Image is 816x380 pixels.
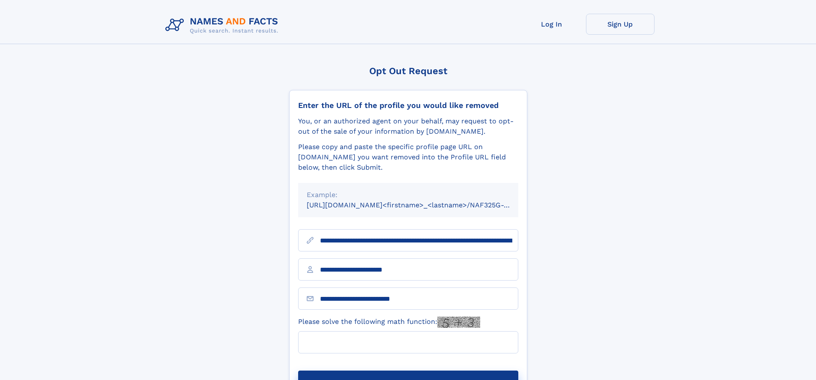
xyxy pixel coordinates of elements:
div: Opt Out Request [289,66,527,76]
a: Log In [517,14,586,35]
img: Logo Names and Facts [162,14,285,37]
div: Please copy and paste the specific profile page URL on [DOMAIN_NAME] you want removed into the Pr... [298,142,518,173]
label: Please solve the following math function: [298,317,480,328]
a: Sign Up [586,14,655,35]
div: Example: [307,190,510,200]
small: [URL][DOMAIN_NAME]<firstname>_<lastname>/NAF325G-xxxxxxxx [307,201,535,209]
div: You, or an authorized agent on your behalf, may request to opt-out of the sale of your informatio... [298,116,518,137]
div: Enter the URL of the profile you would like removed [298,101,518,110]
